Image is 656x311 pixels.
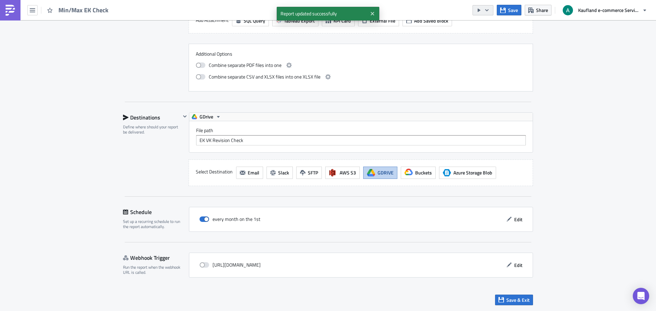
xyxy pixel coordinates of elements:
[367,9,378,19] button: Close
[277,7,367,20] span: Report updated successfully
[495,295,533,305] button: Save & Exit
[123,253,189,263] div: Webhook Trigger
[401,167,436,179] button: Buckets
[514,261,522,269] span: Edit
[378,169,394,176] span: GDRIVE
[503,260,526,270] button: Edit
[189,113,223,121] button: GDrive
[236,167,263,179] button: Email
[414,17,448,24] span: Add Saved Block
[525,5,551,15] button: Share
[5,5,16,16] img: PushMetrics
[536,6,548,14] span: Share
[284,17,315,24] span: Tableau Export
[123,124,181,135] div: Define where should your report be delivered.
[200,260,261,270] div: [URL][DOMAIN_NAME]
[278,169,289,176] span: Slack
[123,207,189,217] div: Schedule
[196,127,526,133] label: File path
[200,214,260,224] div: every month on the 1st
[578,6,640,14] span: Kaufland e-commerce Services GmbH & Co. KG
[559,3,651,18] button: Kaufland e-commerce Services GmbH & Co. KG
[358,15,399,26] button: External File
[248,169,259,176] span: Email
[370,17,395,24] span: External File
[402,15,452,26] button: Add Saved Block
[296,167,322,179] button: SFTP
[123,219,184,229] div: Set up a recurring schedule to run the report automatically.
[503,214,526,225] button: Edit
[196,167,233,177] label: Select Destination
[123,112,181,123] div: Destinations
[266,167,293,179] button: Slack
[497,5,521,15] button: Save
[308,169,318,176] span: SFTP
[443,169,451,177] span: Azure Storage Blob
[272,15,318,26] button: Tableau Export
[325,167,360,179] button: AWS S3
[439,167,496,179] button: Azure Storage BlobAzure Storage Blob
[58,6,109,14] span: Min/Max EK Check
[232,15,269,26] button: SQL Query
[340,169,356,176] span: AWS S3
[506,296,530,303] span: Save & Exit
[333,17,351,24] span: KPI Card
[453,169,492,176] span: Azure Storage Blob
[196,51,526,57] label: Additional Options
[322,15,355,26] button: KPI Card
[363,167,397,179] button: GDRIVE
[209,73,320,81] span: Combine separate CSV and XLSX files into one XLSX file
[508,6,518,14] span: Save
[209,61,282,69] span: Combine separate PDF files into one
[633,288,649,304] div: Open Intercom Messenger
[415,169,432,176] span: Buckets
[244,17,265,24] span: SQL Query
[562,4,574,16] img: Avatar
[123,265,184,275] div: Run the report when the webhook URL is called.
[181,112,189,121] button: Hide content
[200,113,213,121] span: GDrive
[514,216,522,223] span: Edit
